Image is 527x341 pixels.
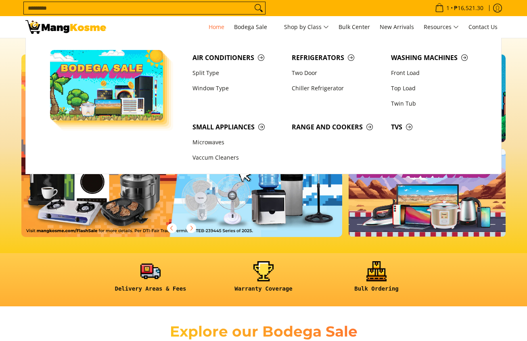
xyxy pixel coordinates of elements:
[391,53,482,63] span: Washing Machines
[464,16,502,38] a: Contact Us
[163,219,181,237] button: Previous
[433,4,486,12] span: •
[387,81,486,96] a: Top Load
[288,50,387,65] a: Refrigerators
[25,20,106,34] img: Mang Kosme: Your Home Appliances Warehouse Sale Partner!
[387,50,486,65] a: Washing Machines
[424,22,459,32] span: Resources
[188,135,288,150] a: Microwaves
[445,5,451,11] span: 1
[114,16,502,38] nav: Main Menu
[188,65,288,81] a: Split Type
[292,53,383,63] span: Refrigerators
[324,261,429,299] a: <h6><strong>Bulk Ordering</strong></h6>
[292,122,383,132] span: Range and Cookers
[391,122,482,132] span: TVs
[21,54,368,250] a: More
[192,122,284,132] span: Small Appliances
[387,96,486,111] a: Twin Tub
[284,22,329,32] span: Shop by Class
[230,16,278,38] a: Bodega Sale
[205,16,228,38] a: Home
[211,261,316,299] a: <h6><strong>Warranty Coverage</strong></h6>
[288,65,387,81] a: Two Door
[453,5,485,11] span: ₱16,521.30
[98,261,203,299] a: <h6><strong>Delivery Areas & Fees</strong></h6>
[50,50,163,121] img: Bodega Sale
[252,2,265,14] button: Search
[339,23,370,31] span: Bulk Center
[188,81,288,96] a: Window Type
[387,65,486,81] a: Front Load
[192,53,284,63] span: Air Conditioners
[288,119,387,135] a: Range and Cookers
[468,23,498,31] span: Contact Us
[188,150,288,166] a: Vaccum Cleaners
[146,322,381,341] h2: Explore our Bodega Sale
[209,23,224,31] span: Home
[234,22,274,32] span: Bodega Sale
[188,119,288,135] a: Small Appliances
[376,16,418,38] a: New Arrivals
[182,219,200,237] button: Next
[335,16,374,38] a: Bulk Center
[288,81,387,96] a: Chiller Refrigerator
[188,50,288,65] a: Air Conditioners
[387,119,486,135] a: TVs
[280,16,333,38] a: Shop by Class
[420,16,463,38] a: Resources
[380,23,414,31] span: New Arrivals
